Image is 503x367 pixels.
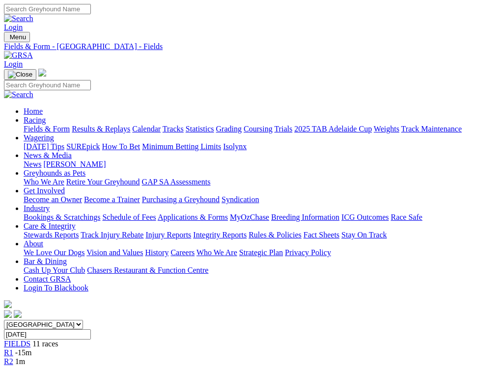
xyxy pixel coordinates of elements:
[294,125,372,133] a: 2025 TAB Adelaide Cup
[24,160,499,169] div: News & Media
[24,125,499,133] div: Racing
[24,186,65,195] a: Get Involved
[24,125,70,133] a: Fields & Form
[239,248,283,257] a: Strategic Plan
[341,213,389,221] a: ICG Outcomes
[4,90,33,99] img: Search
[24,284,88,292] a: Login To Blackbook
[24,195,499,204] div: Get Involved
[341,231,387,239] a: Stay On Track
[24,231,79,239] a: Stewards Reports
[142,195,220,204] a: Purchasing a Greyhound
[87,266,208,274] a: Chasers Restaurant & Function Centre
[24,248,84,257] a: We Love Our Dogs
[24,178,499,186] div: Greyhounds as Pets
[145,248,168,257] a: History
[196,248,237,257] a: Who We Are
[24,178,64,186] a: Who We Are
[391,213,422,221] a: Race Safe
[223,142,247,151] a: Isolynx
[285,248,331,257] a: Privacy Policy
[24,266,499,275] div: Bar & Dining
[84,195,140,204] a: Become a Trainer
[24,195,82,204] a: Become an Owner
[163,125,184,133] a: Tracks
[24,213,100,221] a: Bookings & Scratchings
[230,213,269,221] a: MyOzChase
[271,213,339,221] a: Breeding Information
[4,300,12,308] img: logo-grsa-white.png
[4,42,499,51] a: Fields & Form - [GEOGRAPHIC_DATA] - Fields
[4,329,91,340] input: Select date
[24,142,499,151] div: Wagering
[4,60,23,68] a: Login
[142,178,211,186] a: GAP SA Assessments
[43,160,106,168] a: [PERSON_NAME]
[4,69,36,80] button: Toggle navigation
[4,14,33,23] img: Search
[4,51,33,60] img: GRSA
[24,169,85,177] a: Greyhounds as Pets
[132,125,161,133] a: Calendar
[24,275,71,283] a: Contact GRSA
[8,71,32,79] img: Close
[401,125,462,133] a: Track Maintenance
[158,213,228,221] a: Applications & Forms
[24,204,50,212] a: Industry
[32,340,58,348] span: 11 races
[4,310,12,318] img: facebook.svg
[222,195,259,204] a: Syndication
[24,107,43,115] a: Home
[38,69,46,77] img: logo-grsa-white.png
[4,32,30,42] button: Toggle navigation
[249,231,302,239] a: Rules & Policies
[102,213,156,221] a: Schedule of Fees
[4,80,91,90] input: Search
[15,348,32,357] span: -15m
[14,310,22,318] img: twitter.svg
[24,133,54,142] a: Wagering
[244,125,273,133] a: Coursing
[10,33,26,41] span: Menu
[24,266,85,274] a: Cash Up Your Club
[274,125,292,133] a: Trials
[4,23,23,31] a: Login
[193,231,247,239] a: Integrity Reports
[24,213,499,222] div: Industry
[4,4,91,14] input: Search
[186,125,214,133] a: Statistics
[4,340,30,348] a: FIELDS
[24,151,72,159] a: News & Media
[374,125,399,133] a: Weights
[66,142,100,151] a: SUREpick
[24,160,41,168] a: News
[15,357,25,366] span: 1m
[4,348,13,357] a: R1
[24,239,43,248] a: About
[145,231,191,239] a: Injury Reports
[102,142,140,151] a: How To Bet
[24,142,64,151] a: [DATE] Tips
[216,125,242,133] a: Grading
[24,248,499,257] div: About
[86,248,143,257] a: Vision and Values
[24,257,67,265] a: Bar & Dining
[72,125,130,133] a: Results & Replays
[24,222,76,230] a: Care & Integrity
[66,178,140,186] a: Retire Your Greyhound
[4,357,13,366] a: R2
[81,231,143,239] a: Track Injury Rebate
[24,231,499,239] div: Care & Integrity
[170,248,195,257] a: Careers
[304,231,339,239] a: Fact Sheets
[24,116,46,124] a: Racing
[142,142,221,151] a: Minimum Betting Limits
